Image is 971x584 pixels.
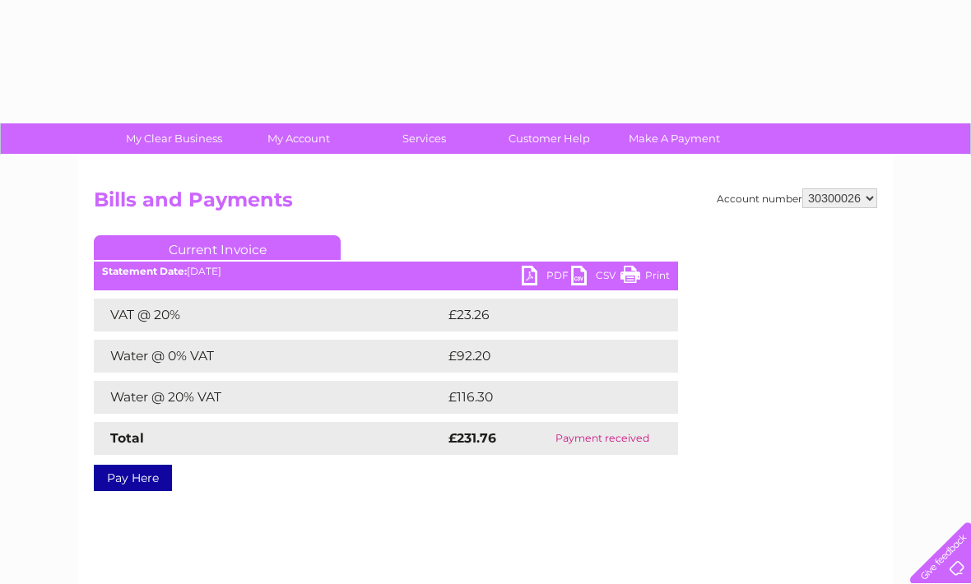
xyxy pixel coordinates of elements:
a: Customer Help [481,123,617,154]
div: [DATE] [94,266,678,277]
td: Payment received [527,422,678,455]
a: Current Invoice [94,235,341,260]
td: Water @ 20% VAT [94,381,444,414]
div: Account number [717,188,877,208]
a: My Clear Business [106,123,242,154]
td: Water @ 0% VAT [94,340,444,373]
td: VAT @ 20% [94,299,444,331]
a: PDF [522,266,571,290]
a: CSV [571,266,620,290]
a: Make A Payment [606,123,742,154]
a: My Account [231,123,367,154]
strong: £231.76 [448,430,496,446]
strong: Total [110,430,144,446]
td: £116.30 [444,381,647,414]
h2: Bills and Payments [94,188,877,220]
td: £23.26 [444,299,644,331]
a: Pay Here [94,465,172,491]
a: Print [620,266,670,290]
td: £92.20 [444,340,645,373]
a: Services [356,123,492,154]
b: Statement Date: [102,265,187,277]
